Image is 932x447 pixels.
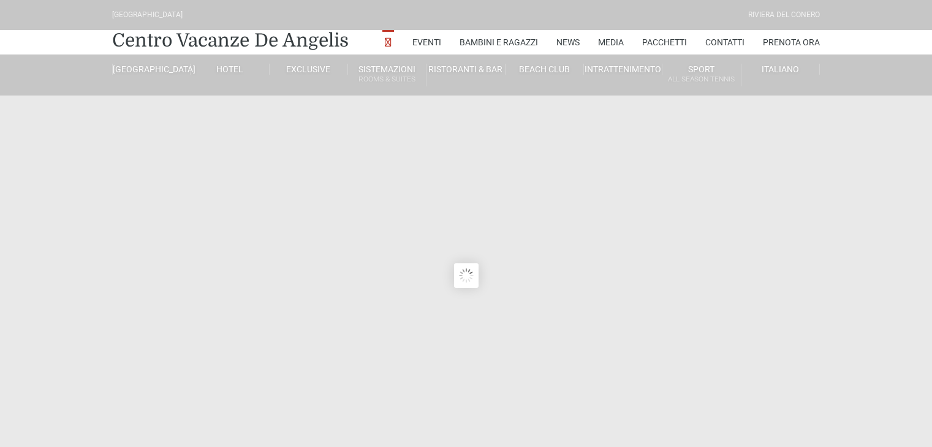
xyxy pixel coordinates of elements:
div: [GEOGRAPHIC_DATA] [112,9,183,21]
a: Italiano [741,64,820,75]
a: Pacchetti [642,30,687,54]
span: Italiano [762,64,799,74]
a: SportAll Season Tennis [662,64,741,86]
a: Centro Vacanze De Angelis [112,28,349,53]
a: Prenota Ora [763,30,820,54]
a: Eventi [412,30,441,54]
div: Riviera Del Conero [748,9,820,21]
a: Bambini e Ragazzi [460,30,538,54]
a: News [556,30,580,54]
a: Hotel [191,64,269,75]
a: Ristoranti & Bar [426,64,505,75]
a: Exclusive [270,64,348,75]
a: Contatti [705,30,744,54]
small: Rooms & Suites [348,73,426,85]
a: [GEOGRAPHIC_DATA] [112,64,191,75]
small: All Season Tennis [662,73,740,85]
a: Media [598,30,624,54]
a: Beach Club [506,64,584,75]
a: SistemazioniRooms & Suites [348,64,426,86]
a: Intrattenimento [584,64,662,75]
